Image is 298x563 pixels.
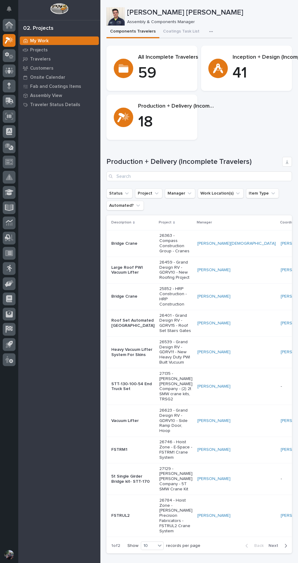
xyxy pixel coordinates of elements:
[111,318,154,328] p: Roof Set Automated [GEOGRAPHIC_DATA]
[18,82,100,91] a: Fab and Coatings Items
[197,418,230,423] a: [PERSON_NAME]
[197,384,230,389] a: [PERSON_NAME]
[30,66,54,71] p: Customers
[127,8,289,17] p: [PERSON_NAME] [PERSON_NAME]
[111,447,154,452] p: FSTRM1
[30,38,49,44] p: My Work
[18,36,100,45] a: My Work
[159,260,192,280] p: 26459 - Grand Design RV - GDRV10 - New Roofing Project
[30,47,48,53] p: Projects
[18,64,100,73] a: Customers
[106,188,133,198] button: Status
[18,54,100,64] a: Travelers
[127,543,138,548] p: Show
[159,498,192,534] p: 26784 - Hoist Zone - [PERSON_NAME] Precision Fabricators - FSTRUL2 Crane System
[106,157,280,166] h1: Production + Delivery (Incomplete Travelers)
[246,188,279,198] button: Item Type
[111,513,154,518] p: FSTRUL2
[197,219,212,226] p: Manager
[166,543,200,548] p: records per page
[159,286,192,307] p: 25852 - HRP Construction - HRP Construction
[8,6,16,16] div: Notifications
[106,171,292,181] input: Search
[111,474,154,484] p: 5t Single Girder Bridge kit- STT-170
[197,447,230,452] a: [PERSON_NAME]
[251,543,264,548] span: Back
[3,2,16,15] button: Notifications
[197,294,230,299] a: [PERSON_NAME]
[197,241,276,246] a: [PERSON_NAME][DEMOGRAPHIC_DATA]
[111,294,154,299] p: Bridge Crane
[159,371,192,402] p: 27135 - [PERSON_NAME] [PERSON_NAME] Company - (2) 2t SMW crane kits, TRSG2
[30,102,80,108] p: Traveler Status Details
[269,543,282,548] span: Next
[106,538,125,553] p: 1 of 2
[23,25,54,32] div: 02. Projects
[18,73,100,82] a: Onsite Calendar
[141,542,156,549] div: 10
[197,350,230,355] a: [PERSON_NAME]
[18,91,100,100] a: Assembly View
[111,265,154,275] p: Large Roof PWI Vacuum Lifter
[111,219,131,226] p: Description
[138,64,198,82] p: 59
[197,321,230,326] a: [PERSON_NAME]
[30,84,81,89] p: Fab and Coatings Items
[159,313,192,333] p: 26401 - Grand Design RV - GDRV15 - Roof Set Stairs Gates
[30,57,51,62] p: Travelers
[18,100,100,109] a: Traveler Status Details
[18,45,100,54] a: Projects
[3,548,16,561] button: users-avatar
[197,268,230,273] a: [PERSON_NAME]
[138,54,198,61] p: All Incomplete Travelers
[159,340,192,365] p: 26539 - Grand Design RV - GDRV11 - New Heavy Duty PWI Built Vucuum
[159,233,192,254] p: 26363 - Compass Construction Group - Cranes
[111,382,154,392] p: STT-130-100-54 End Truck Set
[30,75,65,80] p: Onsite Calendar
[266,543,292,548] button: Next
[197,513,230,518] a: [PERSON_NAME]
[138,103,214,110] p: Production + Delivery (Incomplete)
[159,408,192,433] p: 26623 - Grand Design RV - GDRV10 - Side Ramp Door, Hoop
[165,188,195,198] button: Manager
[111,347,154,357] p: Heavy Vacuum Lifter System For Skins
[106,26,159,38] button: Components Travelers
[111,418,154,423] p: Vacuum Lifter
[159,466,192,492] p: 27129 - [PERSON_NAME] [PERSON_NAME] Company - 5T SMW Crane Kit
[138,113,214,131] p: 18
[198,188,244,198] button: Work Location(s)
[127,19,287,25] p: Assembly & Components Manager
[111,241,154,246] p: Bridge Crane
[159,440,192,460] p: 26746 - Hoist Zone - E-Space - FSTRM1 Crane System
[135,188,162,198] button: Project
[106,201,144,210] button: Automated?
[159,26,203,38] button: Coatings Task List
[50,3,68,14] img: Workspace Logo
[241,543,266,548] button: Back
[197,476,230,482] a: [PERSON_NAME]
[30,93,62,98] p: Assembly View
[159,219,172,226] p: Project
